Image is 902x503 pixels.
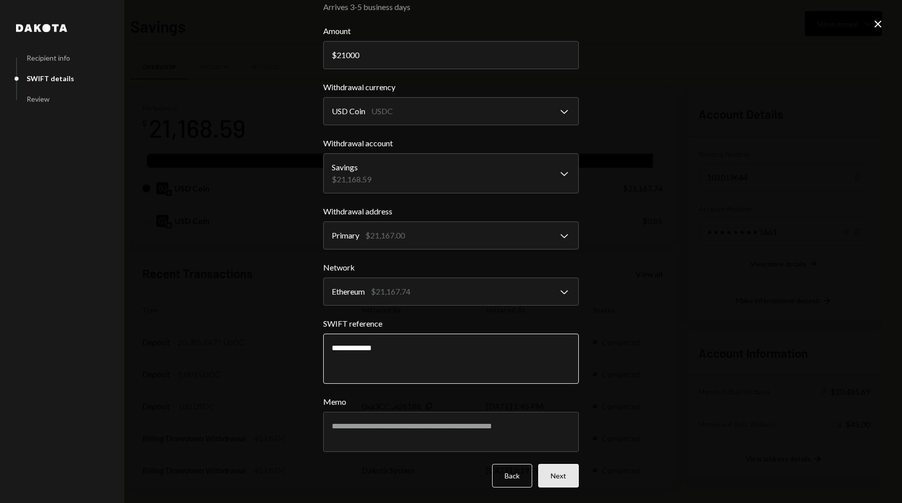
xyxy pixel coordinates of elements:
button: Withdrawal currency [323,97,579,125]
label: Withdrawal address [323,205,579,217]
label: Withdrawal account [323,137,579,149]
button: Network [323,278,579,306]
button: Withdrawal address [323,221,579,249]
label: Network [323,262,579,274]
input: 0.00 [323,41,579,69]
label: SWIFT reference [323,318,579,330]
div: Review [27,95,50,103]
label: Memo [323,396,579,408]
div: USDC [371,105,393,117]
div: $21,167.74 [371,286,410,298]
div: $ [332,50,337,60]
div: Arrives 3-5 business days [323,1,579,13]
button: Back [492,464,532,487]
label: Amount [323,25,579,37]
button: Next [538,464,579,487]
div: $21,167.00 [365,229,405,241]
label: Withdrawal currency [323,81,579,93]
div: Recipient info [27,54,70,62]
div: SWIFT details [27,74,74,83]
button: Withdrawal account [323,153,579,193]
